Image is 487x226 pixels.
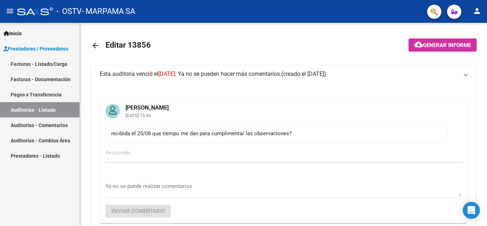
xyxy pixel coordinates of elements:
mat-icon: menu [6,7,14,15]
mat-card-title: [PERSON_NAME] [120,98,174,112]
button: Generar informe [409,38,477,52]
mat-expansion-panel-header: Esta auditoría venció el[DATE]. Ya no se pueden hacer más comentarios.(creado el [DATE]) [91,65,476,83]
span: Editar 13856 [106,41,151,49]
div: recibida el 25/08 que tiempo me dan para cumplimentar las observaciones? [111,130,441,137]
span: Inicio [4,30,22,37]
div: Open Intercom Messenger [463,202,480,219]
mat-icon: cloud_download [414,40,423,49]
mat-icon: person [473,7,481,15]
span: [DATE] [158,70,175,77]
span: Responder [106,149,131,156]
span: - MARPAMA SA [82,4,135,19]
span: - OSTV [56,4,82,19]
span: Esta auditoría venció el . Ya no se pueden hacer más comentarios. [100,70,281,77]
button: Responder [106,146,131,159]
button: Enviar comentario [106,205,171,217]
span: Generar informe [423,42,471,48]
mat-icon: arrow_back [91,41,100,50]
mat-card-subtitle: [DATE] 15:34 [120,113,174,118]
span: Enviar comentario [111,208,165,214]
span: (creado el [DATE]) [281,70,326,78]
span: Prestadores / Proveedores [4,45,68,53]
